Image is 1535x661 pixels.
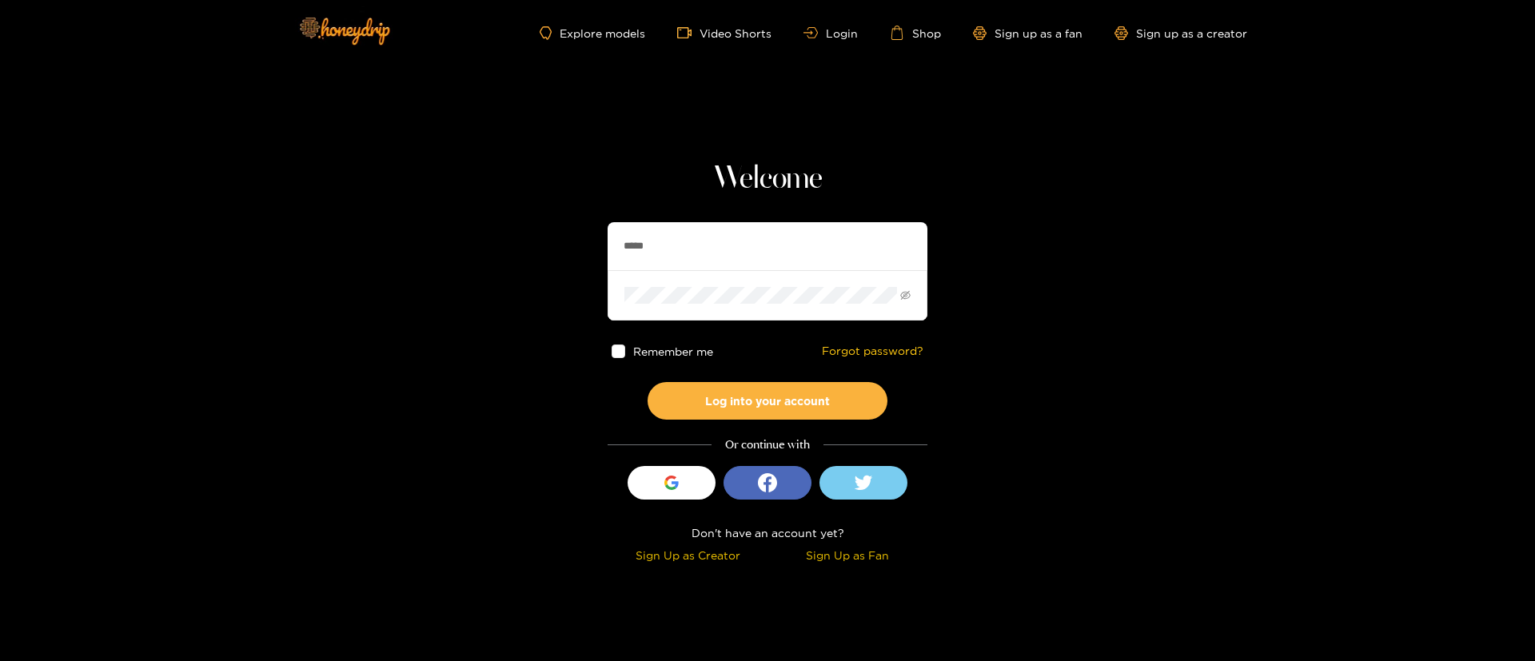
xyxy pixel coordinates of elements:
[633,345,713,357] span: Remember me
[973,26,1082,40] a: Sign up as a fan
[890,26,941,40] a: Shop
[608,524,927,542] div: Don't have an account yet?
[803,27,858,39] a: Login
[648,382,887,420] button: Log into your account
[608,436,927,454] div: Or continue with
[608,160,927,198] h1: Welcome
[771,546,923,564] div: Sign Up as Fan
[540,26,645,40] a: Explore models
[677,26,700,40] span: video-camera
[612,546,764,564] div: Sign Up as Creator
[900,290,911,301] span: eye-invisible
[1114,26,1247,40] a: Sign up as a creator
[822,344,923,358] a: Forgot password?
[677,26,771,40] a: Video Shorts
